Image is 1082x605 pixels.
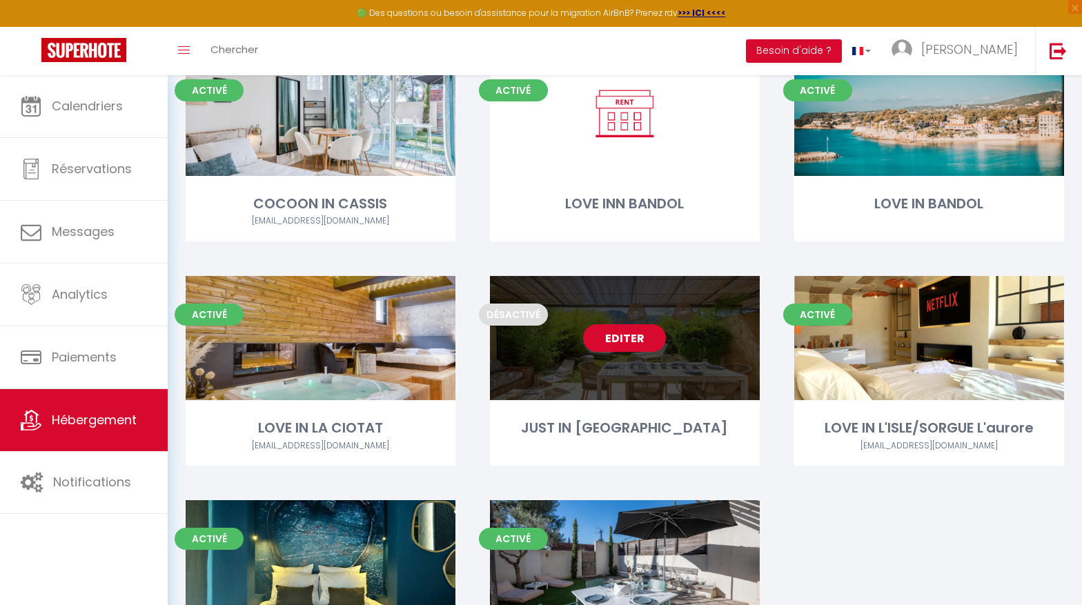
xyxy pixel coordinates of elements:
a: Chercher [200,27,268,75]
span: Paiements [52,348,117,366]
div: COCOON IN CASSIS [186,193,455,215]
span: Activé [479,79,548,101]
a: ... [PERSON_NAME] [881,27,1035,75]
a: Editer [583,324,666,352]
span: Notifications [53,473,131,490]
div: LOVE IN LA CIOTAT [186,417,455,439]
button: Besoin d'aide ? [746,39,842,63]
div: Airbnb [186,215,455,228]
span: Activé [175,79,244,101]
span: Analytics [52,286,108,303]
span: [PERSON_NAME] [921,41,1018,58]
span: Chercher [210,42,258,57]
span: Activé [783,304,852,326]
img: logout [1050,42,1067,59]
div: LOVE IN BANDOL [794,193,1064,215]
span: Activé [175,304,244,326]
div: Airbnb [794,439,1064,453]
span: Calendriers [52,97,123,115]
div: LOVE IN L'ISLE/SORGUE L'aurore [794,417,1064,439]
div: LOVE INN BANDOL [490,193,760,215]
a: >>> ICI <<<< [678,7,726,19]
span: Réservations [52,160,132,177]
span: Activé [783,79,852,101]
span: Activé [175,528,244,550]
img: ... [892,39,912,60]
span: Hébergement [52,411,137,428]
img: Super Booking [41,38,126,62]
div: JUST IN [GEOGRAPHIC_DATA] [490,417,760,439]
div: Airbnb [186,439,455,453]
span: Messages [52,223,115,240]
span: Activé [479,528,548,550]
span: Désactivé [479,304,548,326]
